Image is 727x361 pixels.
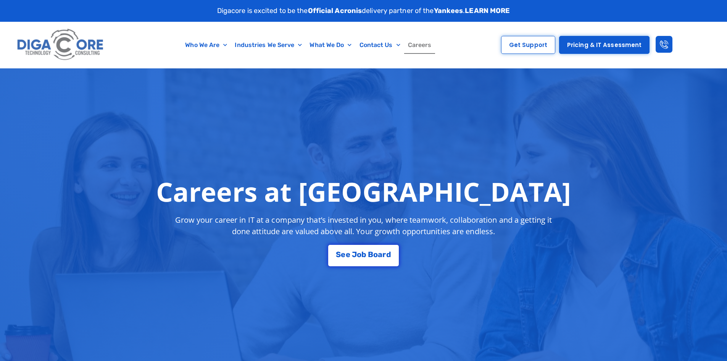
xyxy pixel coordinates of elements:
[156,176,571,207] h1: Careers at [GEOGRAPHIC_DATA]
[341,251,345,258] span: e
[168,214,559,237] p: Grow your career in IT at a company that’s invested in you, where teamwork, collaboration and a g...
[434,6,463,15] strong: Yankees
[217,6,510,16] p: Digacore is excited to be the delivery partner of the .
[386,251,391,258] span: d
[356,36,404,54] a: Contact Us
[378,251,382,258] span: a
[181,36,231,54] a: Who We Are
[357,251,361,258] span: o
[501,36,555,54] a: Get Support
[382,251,386,258] span: r
[328,245,398,266] a: See Job Board
[306,36,355,54] a: What We Do
[336,251,341,258] span: S
[465,6,510,15] a: LEARN MORE
[308,6,362,15] strong: Official Acronis
[361,251,366,258] span: b
[231,36,306,54] a: Industries We Serve
[559,36,650,54] a: Pricing & IT Assessment
[404,36,435,54] a: Careers
[15,26,106,64] img: Digacore logo 1
[368,251,373,258] span: B
[373,251,378,258] span: o
[509,42,547,48] span: Get Support
[567,42,642,48] span: Pricing & IT Assessment
[352,251,357,258] span: J
[346,251,350,258] span: e
[143,36,474,54] nav: Menu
